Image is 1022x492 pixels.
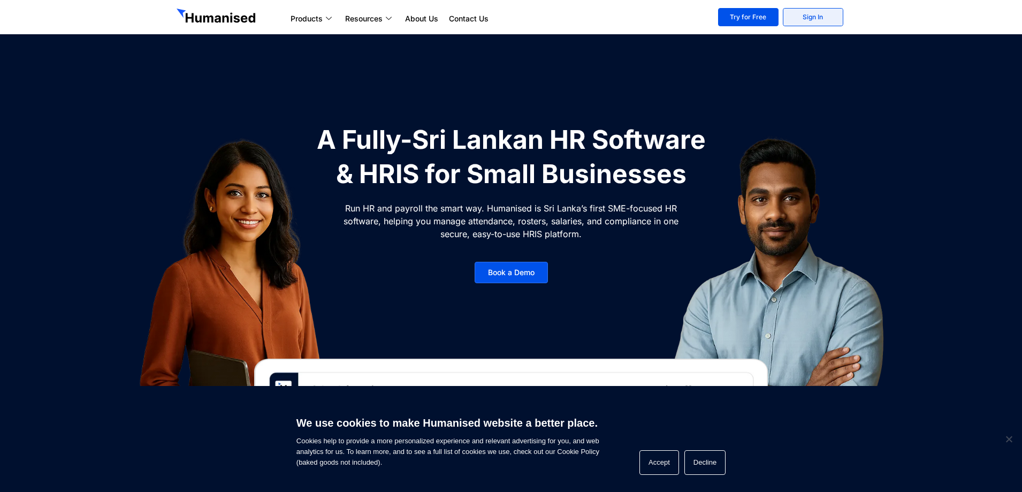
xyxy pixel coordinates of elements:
[177,9,258,26] img: GetHumanised Logo
[718,8,779,26] a: Try for Free
[400,12,444,25] a: About Us
[684,450,726,475] button: Decline
[475,262,548,283] a: Book a Demo
[639,450,679,475] button: Accept
[340,12,400,25] a: Resources
[783,8,843,26] a: Sign In
[444,12,494,25] a: Contact Us
[342,202,680,240] p: Run HR and payroll the smart way. Humanised is Sri Lanka’s first SME-focused HR software, helping...
[310,123,712,191] h1: A Fully-Sri Lankan HR Software & HRIS for Small Businesses
[1003,434,1014,444] span: Decline
[296,415,599,430] h6: We use cookies to make Humanised website a better place.
[488,269,535,276] span: Book a Demo
[296,410,599,468] span: Cookies help to provide a more personalized experience and relevant advertising for you, and web ...
[285,12,340,25] a: Products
